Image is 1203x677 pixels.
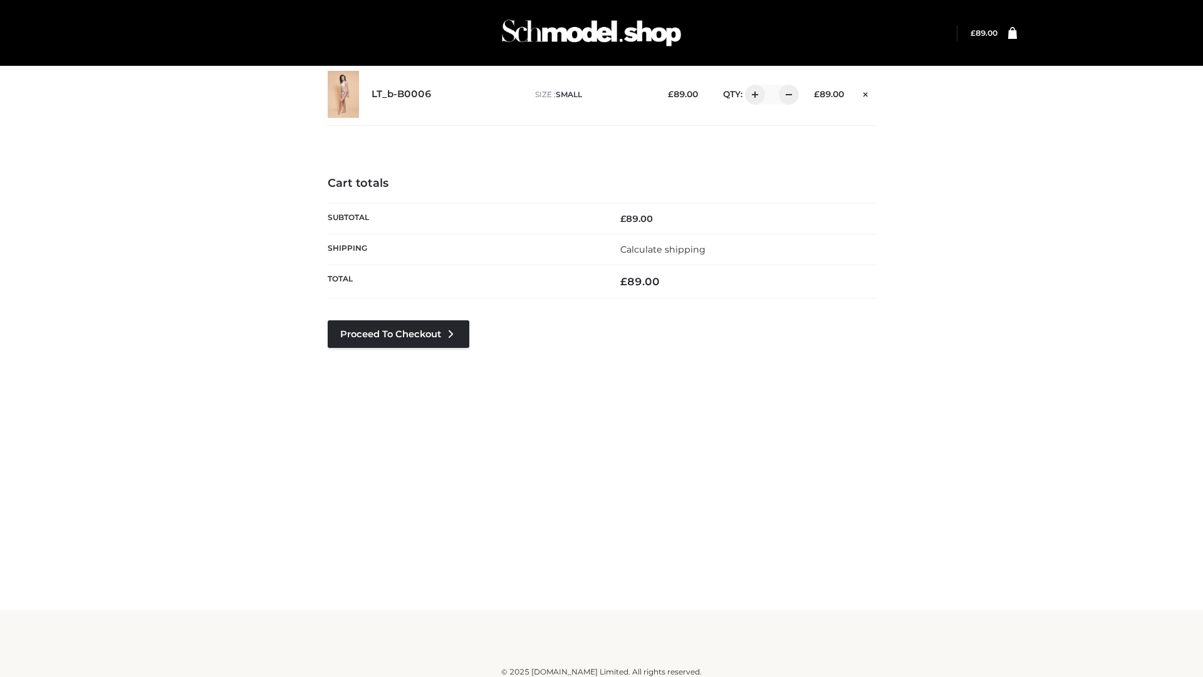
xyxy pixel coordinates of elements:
a: Remove this item [857,85,875,101]
span: £ [620,213,626,224]
img: Schmodel Admin 964 [497,8,685,58]
a: Calculate shipping [620,244,706,255]
th: Total [328,265,601,298]
th: Shipping [328,234,601,265]
a: Proceed to Checkout [328,320,469,348]
p: size : [535,89,648,100]
span: £ [814,89,820,99]
th: Subtotal [328,203,601,234]
bdi: 89.00 [620,275,660,288]
bdi: 89.00 [668,89,698,99]
bdi: 89.00 [971,28,997,38]
a: £89.00 [971,28,997,38]
span: £ [620,275,627,288]
span: SMALL [556,90,582,99]
a: LT_b-B0006 [372,88,432,100]
span: £ [971,28,976,38]
bdi: 89.00 [814,89,844,99]
span: £ [668,89,674,99]
div: QTY: [711,85,794,105]
bdi: 89.00 [620,213,653,224]
h4: Cart totals [328,177,875,191]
